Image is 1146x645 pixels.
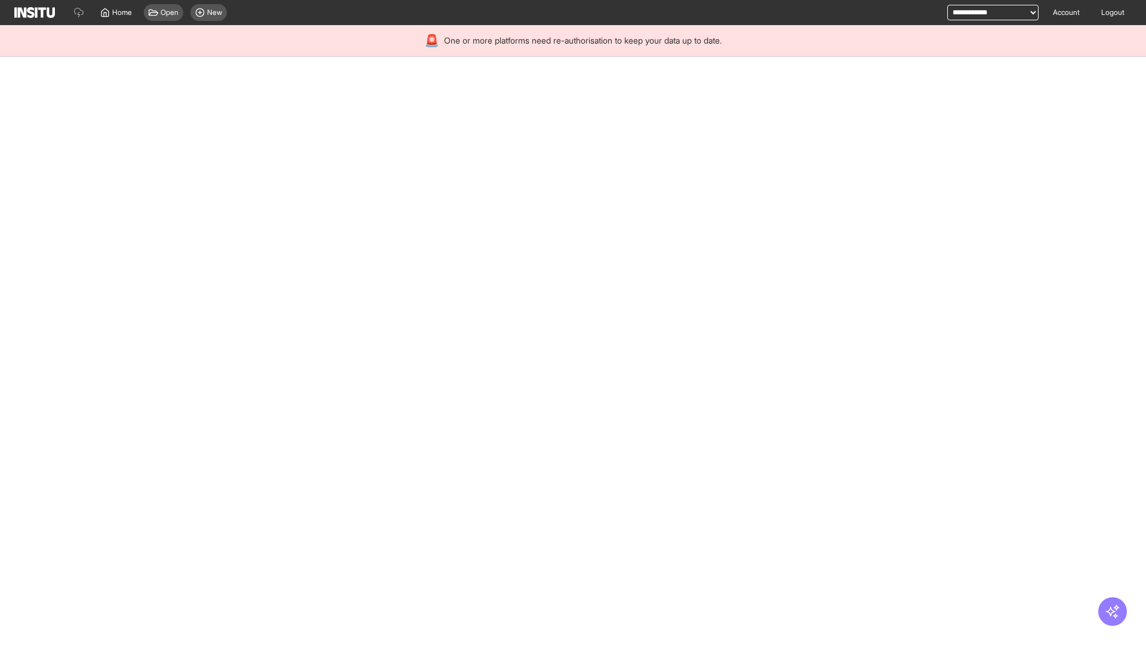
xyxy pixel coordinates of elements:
[424,32,439,49] div: 🚨
[14,7,55,18] img: Logo
[444,35,722,47] span: One or more platforms need re-authorisation to keep your data up to date.
[112,8,132,17] span: Home
[207,8,222,17] span: New
[161,8,178,17] span: Open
